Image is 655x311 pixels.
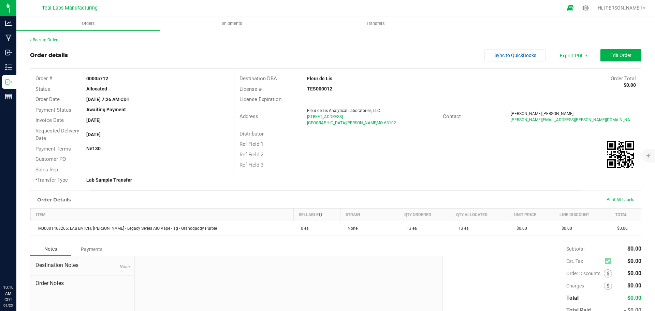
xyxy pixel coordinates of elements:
[566,283,604,288] span: Charges
[455,226,469,231] span: 13 ea
[399,208,451,221] th: Qty Ordered
[304,16,447,31] a: Transfers
[7,256,27,277] iframe: Resource center
[239,86,262,92] span: License #
[35,279,129,287] span: Order Notes
[16,16,160,31] a: Orders
[607,141,634,168] img: Scan me!
[42,5,98,11] span: Teal Labs Manufacturing
[443,113,461,119] span: Contact
[239,131,264,137] span: Distributor
[86,117,101,123] strong: [DATE]
[35,261,129,269] span: Destination Notes
[30,51,68,59] div: Order details
[35,226,217,231] span: M00001463265: LAB BATCH: [PERSON_NAME] - Legacy Series AIO Vape - 1g - Granddaddy Purple
[37,197,71,202] h1: Order Details
[239,141,263,147] span: Ref Field 1
[581,5,590,11] div: Manage settings
[554,208,610,221] th: Line Discount
[5,49,12,56] inline-svg: Inbound
[627,270,641,277] span: $0.00
[5,79,12,85] inline-svg: Outbound
[86,76,108,81] strong: 00005712
[566,271,604,276] span: Order Discounts
[239,162,263,168] span: Ref Field 3
[31,208,294,221] th: Item
[511,117,637,122] span: [PERSON_NAME][EMAIL_ADDRESS][PERSON_NAME][DOMAIN_NAME]
[598,5,642,11] span: Hi, [PERSON_NAME]!
[511,111,542,116] span: [PERSON_NAME]
[566,246,584,252] span: Subtotal
[73,20,104,27] span: Orders
[35,156,66,162] span: Customer PO
[71,243,112,255] div: Payments
[86,97,130,102] strong: [DATE] 7:26 AM CDT
[5,34,12,41] inline-svg: Manufacturing
[451,208,509,221] th: Qty Allocated
[307,76,332,81] strong: Fleur de Lis
[566,258,602,264] span: Est. Tax
[3,303,13,308] p: 09/23
[5,64,12,71] inline-svg: Inventory
[20,255,28,264] iframe: Resource center unread badge
[357,20,394,27] span: Transfers
[627,295,641,301] span: $0.00
[35,167,58,173] span: Sales Rep
[509,208,554,221] th: Unit Price
[376,121,377,125] span: ,
[86,132,101,137] strong: [DATE]
[627,245,641,252] span: $0.00
[35,177,68,183] span: Transfer Type
[86,86,107,91] strong: Allocated
[3,284,13,303] p: 10:10 AM CDT
[30,38,59,42] a: Back to Orders
[558,226,572,231] span: $0.00
[239,75,277,82] span: Destination DBA
[607,197,634,202] span: Print All Labels
[377,121,383,125] span: MO
[610,208,641,221] th: Total
[5,20,12,27] inline-svg: Analytics
[239,152,263,158] span: Ref Field 2
[484,49,546,61] button: Sync to QuickBooks
[563,1,578,15] span: Open Ecommerce Menu
[86,146,101,151] strong: Net 30
[35,107,71,113] span: Payment Status
[605,256,614,266] span: Calculate excise tax
[403,226,417,231] span: 13 ea
[624,82,636,88] strong: $0.00
[239,96,281,102] span: License Expiration
[35,75,52,82] span: Order #
[307,121,377,125] span: [GEOGRAPHIC_DATA][PERSON_NAME]
[119,264,129,269] span: None
[566,295,579,301] span: Total
[239,113,258,119] span: Address
[35,117,64,123] span: Invoice Date
[30,243,71,256] div: Notes
[35,128,79,142] span: Requested Delivery Date
[35,86,50,92] span: Status
[35,146,71,152] span: Payment Terms
[86,107,126,112] strong: Awaiting Payment
[627,258,641,264] span: $0.00
[494,53,536,58] span: Sync to QuickBooks
[307,108,380,113] span: Fleur de Lis Analytical Laboratories, LLC
[344,226,358,231] span: None
[513,226,527,231] span: $0.00
[542,111,573,116] span: [PERSON_NAME]
[611,75,636,82] span: Order Total
[293,208,340,221] th: Sellable
[297,226,309,231] span: 0 ea
[384,121,396,125] span: 63102
[627,282,641,289] span: $0.00
[614,226,628,231] span: $0.00
[5,93,12,100] inline-svg: Reports
[160,16,304,31] a: Shipments
[307,86,332,91] strong: TES000012
[607,141,634,168] qrcode: 00005712
[86,177,132,183] strong: Lab Sample Transfer
[610,53,631,58] span: Edit Order
[35,96,60,102] span: Order Date
[553,49,594,61] li: Export PDF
